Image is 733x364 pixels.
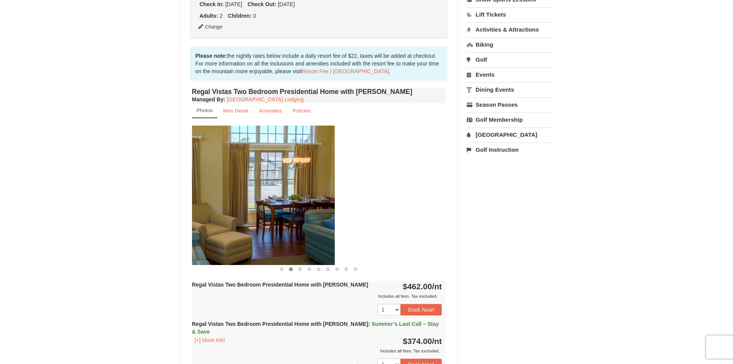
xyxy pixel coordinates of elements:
div: the nightly rates below include a daily resort fee of $22, taxes will be added at checkout. For m... [190,47,448,81]
button: Change [198,23,223,31]
a: [GEOGRAPHIC_DATA] Lodging [227,96,304,102]
button: Book Now! [401,304,442,315]
span: 0 [253,13,256,19]
a: Lift Tickets [467,7,553,22]
a: Policies [287,103,316,118]
a: Golf Instruction [467,143,553,157]
a: Season Passes [467,97,553,112]
a: Activities & Attractions [467,22,553,37]
strong: Check In: [200,1,224,7]
small: Item Detail [223,108,248,114]
strong: $462.00 [403,282,442,291]
small: Amenities [259,108,282,114]
a: Amenities [254,103,287,118]
a: Biking [467,37,553,52]
img: 18876286-48-7d589513.jpg [81,126,335,265]
button: [+] More Info [192,336,228,344]
span: Managed By [192,96,224,102]
span: [DATE] [278,1,295,7]
a: Dining Events [467,82,553,97]
strong: : [192,96,225,102]
div: Includes all fees. Tax excluded. [192,292,442,300]
span: $374.00 [403,337,432,346]
a: Events [467,67,553,82]
strong: Check Out: [247,1,276,7]
a: [GEOGRAPHIC_DATA] [467,127,553,142]
a: Golf [467,52,553,67]
small: Policies [292,108,311,114]
a: Item Detail [218,103,253,118]
a: Golf Membership [467,112,553,127]
span: /nt [432,337,442,346]
h4: Regal Vistas Two Bedroom Presidential Home with [PERSON_NAME] [192,88,446,96]
strong: Children: [228,13,251,19]
span: Summer’s Last Call – Stay & Save [192,321,439,335]
span: [DATE] [225,1,242,7]
strong: Please note: [195,53,227,59]
div: Includes all fees. Tax excluded. [192,347,442,355]
span: /nt [432,282,442,291]
strong: Regal Vistas Two Bedroom Presidential Home with [PERSON_NAME] [192,321,439,335]
a: Photos [192,103,217,118]
a: Resort Fee | [GEOGRAPHIC_DATA] [302,68,389,74]
span: 2 [220,13,223,19]
strong: Adults: [200,13,218,19]
strong: Regal Vistas Two Bedroom Presidential Home with [PERSON_NAME] [192,282,368,288]
span: : [368,321,370,327]
small: Photos [197,107,213,113]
